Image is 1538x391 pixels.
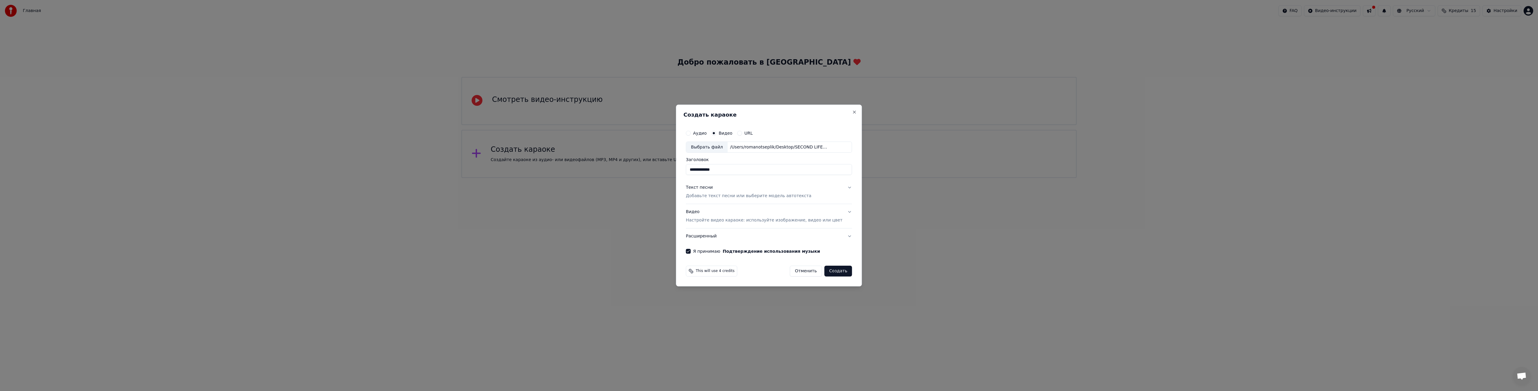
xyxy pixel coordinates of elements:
[744,131,753,135] label: URL
[686,204,852,228] button: ВидеоНастройте видео караоке: используйте изображение, видео или цвет
[824,266,852,276] button: Создать
[693,249,820,253] label: Я принимаю
[686,142,728,153] div: Выбрать файл
[693,131,707,135] label: Аудио
[728,144,830,150] div: /Users/romanotseplik/Desktop/SECOND LIFE/Золотой Графоман/[PERSON_NAME].mp4
[686,180,852,204] button: Текст песниДобавьте текст песни или выберите модель автотекста
[686,209,842,224] div: Видео
[790,266,822,276] button: Отменить
[696,269,734,273] span: This will use 4 credits
[686,228,852,244] button: Расширенный
[723,249,820,253] button: Я принимаю
[719,131,732,135] label: Видео
[683,112,854,118] h2: Создать караоке
[686,158,852,162] label: Заголовок
[686,193,811,199] p: Добавьте текст песни или выберите модель автотекста
[686,185,713,191] div: Текст песни
[686,217,842,223] p: Настройте видео караоке: используйте изображение, видео или цвет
